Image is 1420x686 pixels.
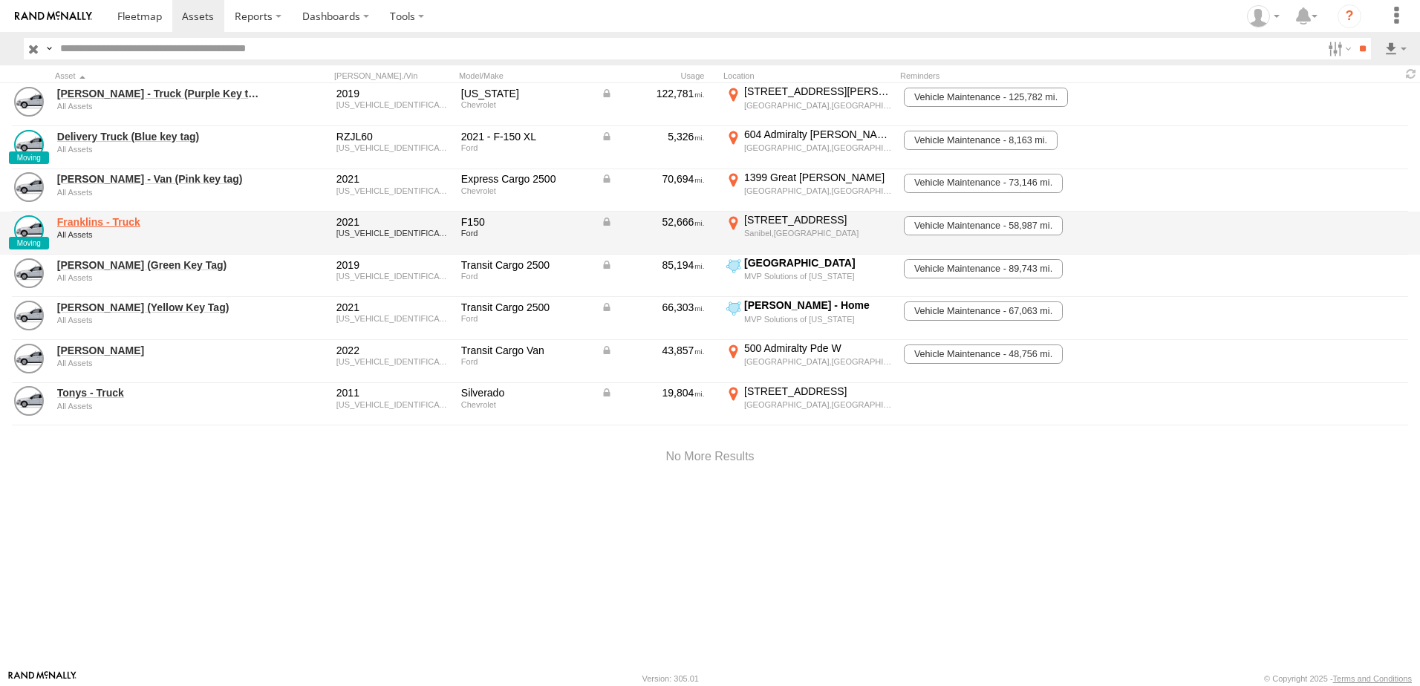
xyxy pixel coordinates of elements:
[57,359,261,367] div: undefined
[904,88,1067,107] span: Vehicle Maintenance - 125,782 mi.
[334,71,453,81] div: [PERSON_NAME]./Vin
[14,87,44,117] a: View Asset Details
[336,186,451,195] div: 1GCWGAFP4M1243651
[723,128,894,168] label: Click to View Current Location
[461,100,590,109] div: Chevrolet
[57,130,261,143] a: Delivery Truck (Blue key tag)
[336,386,451,399] div: 2011
[744,271,892,281] div: MVP Solutions of [US_STATE]
[1338,4,1361,28] i: ?
[601,386,705,399] div: Data from Vehicle CANbus
[744,228,892,238] div: Sanibel,[GEOGRAPHIC_DATA]
[461,272,590,281] div: Ford
[14,130,44,160] a: View Asset Details
[744,298,892,312] div: [PERSON_NAME] - Home
[1264,674,1412,683] div: © Copyright 2025 -
[744,356,892,367] div: [GEOGRAPHIC_DATA],[GEOGRAPHIC_DATA]
[336,172,451,186] div: 2021
[461,301,590,314] div: Transit Cargo 2500
[14,172,44,202] a: View Asset Details
[14,301,44,330] a: View Asset Details
[57,344,261,357] a: [PERSON_NAME]
[723,342,894,382] label: Click to View Current Location
[57,258,261,272] a: [PERSON_NAME] (Green Key Tag)
[57,316,261,324] div: undefined
[744,186,892,196] div: [GEOGRAPHIC_DATA],[GEOGRAPHIC_DATA]
[336,229,451,238] div: 1FTEX1EB7MKD30858
[1242,5,1285,27] div: Yerlin Castro
[642,674,699,683] div: Version: 305.01
[904,174,1062,193] span: Vehicle Maintenance - 73,146 mi.
[57,230,261,239] div: undefined
[57,386,261,399] a: Tonys - Truck
[744,385,892,398] div: [STREET_ADDRESS]
[723,71,894,81] div: Location
[1402,67,1420,81] span: Refresh
[336,100,451,109] div: 1GCHSCEA6K1163930
[744,143,892,153] div: [GEOGRAPHIC_DATA],[GEOGRAPHIC_DATA]
[43,38,55,59] label: Search Query
[744,314,892,324] div: MVP Solutions of [US_STATE]
[461,186,590,195] div: Chevrolet
[57,188,261,197] div: undefined
[601,301,705,314] div: Data from Vehicle CANbus
[461,143,590,152] div: Ford
[723,385,894,425] label: Click to View Current Location
[336,130,451,143] div: RZJL60
[744,85,892,98] div: [STREET_ADDRESS][PERSON_NAME]
[1333,674,1412,683] a: Terms and Conditions
[1322,38,1354,59] label: Search Filter Options
[461,130,590,143] div: 2021 - F-150 XL
[744,399,892,410] div: [GEOGRAPHIC_DATA],[GEOGRAPHIC_DATA]
[336,258,451,272] div: 2019
[336,357,451,366] div: 1FTBR1Y8XNKA38846
[336,301,451,314] div: 2021
[336,400,451,409] div: 1GCRCPEXXBZ404127
[904,344,1062,364] span: Vehicle Maintenance - 48,756 mi.
[461,386,590,399] div: Silverado
[336,215,451,229] div: 2021
[14,386,44,416] a: View Asset Details
[723,213,894,253] label: Click to View Current Location
[336,314,451,323] div: 1FTBR1Y89MKA45074
[8,671,76,686] a: Visit our Website
[904,259,1062,278] span: Vehicle Maintenance - 89,743 mi.
[14,258,44,288] a: View Asset Details
[744,100,892,111] div: [GEOGRAPHIC_DATA],[GEOGRAPHIC_DATA]
[461,87,590,100] div: Colorado
[14,215,44,245] a: View Asset Details
[723,256,894,296] label: Click to View Current Location
[57,172,261,186] a: [PERSON_NAME] - Van (Pink key tag)
[601,344,705,357] div: Data from Vehicle CANbus
[900,71,1138,81] div: Reminders
[336,143,451,152] div: 1FTEX1CB7MKF12658
[601,130,705,143] div: Data from Vehicle CANbus
[461,314,590,323] div: Ford
[57,273,261,282] div: undefined
[336,344,451,357] div: 2022
[1383,38,1408,59] label: Export results as...
[461,258,590,272] div: Transit Cargo 2500
[723,171,894,211] label: Click to View Current Location
[601,215,705,229] div: Data from Vehicle CANbus
[601,87,705,100] div: Data from Vehicle CANbus
[459,71,593,81] div: Model/Make
[904,216,1062,235] span: Vehicle Maintenance - 58,987 mi.
[57,102,261,111] div: undefined
[601,172,705,186] div: Data from Vehicle CANbus
[461,400,590,409] div: Chevrolet
[336,272,451,281] div: 1FTYR1ZM4KKA56292
[723,85,894,125] label: Click to View Current Location
[57,87,261,100] a: [PERSON_NAME] - Truck (Purple Key tag)
[461,172,590,186] div: Express Cargo 2500
[904,301,1062,321] span: Vehicle Maintenance - 67,063 mi.
[744,213,892,226] div: [STREET_ADDRESS]
[601,258,705,272] div: Data from Vehicle CANbus
[723,298,894,339] label: Click to View Current Location
[599,71,717,81] div: Usage
[15,11,92,22] img: rand-logo.svg
[744,342,892,355] div: 500 Admiralty Pde W
[744,128,892,141] div: 604 Admiralty [PERSON_NAME]
[461,344,590,357] div: Transit Cargo Van
[55,71,263,81] div: Click to Sort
